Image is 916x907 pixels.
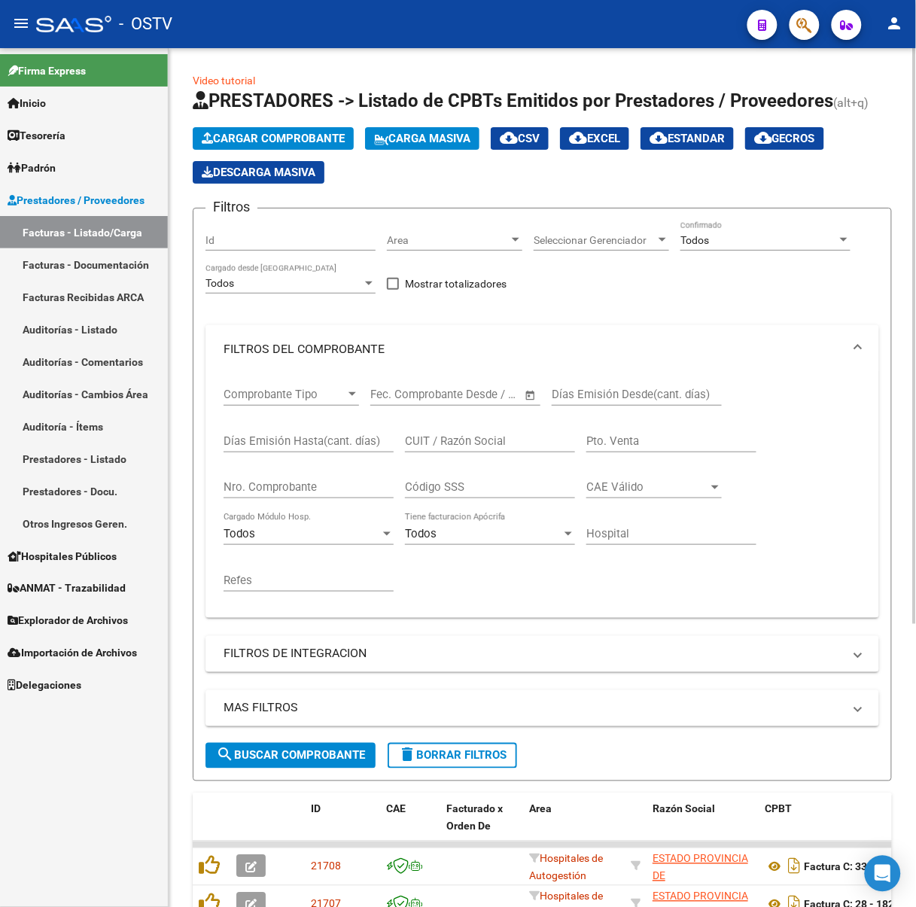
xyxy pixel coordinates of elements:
div: 30673377544 [653,851,753,882]
button: Descarga Masiva [193,161,324,184]
datatable-header-cell: ID [305,793,380,860]
span: Hospitales de Autogestión [529,853,603,882]
a: Video tutorial [193,75,255,87]
mat-icon: search [216,746,234,764]
datatable-header-cell: Razón Social [647,793,759,860]
span: Facturado x Orden De [446,803,503,832]
span: (alt+q) [834,96,869,110]
span: Buscar Comprobante [216,749,365,762]
button: Buscar Comprobante [205,743,376,769]
span: Cargar Comprobante [202,132,345,145]
span: Tesorería [8,127,65,144]
button: Cargar Comprobante [193,127,354,150]
span: Razón Social [653,803,715,815]
span: Todos [205,277,234,289]
span: 21708 [311,860,341,872]
span: Borrar Filtros [398,749,507,762]
span: Area [387,234,509,247]
button: CSV [491,127,549,150]
span: Explorador de Archivos [8,613,128,629]
span: Delegaciones [8,677,81,694]
mat-expansion-panel-header: FILTROS DE INTEGRACION [205,636,879,672]
span: Area [529,803,552,815]
mat-icon: cloud_download [569,129,587,147]
span: Importación de Archivos [8,645,137,662]
span: Todos [224,527,255,540]
span: Prestadores / Proveedores [8,192,145,208]
span: - OSTV [119,8,172,41]
mat-expansion-panel-header: MAS FILTROS [205,690,879,726]
mat-icon: cloud_download [754,129,772,147]
mat-icon: cloud_download [650,129,668,147]
app-download-masive: Descarga masiva de comprobantes (adjuntos) [193,161,324,184]
input: Fecha inicio [370,388,431,401]
span: Hospitales Públicos [8,548,117,565]
span: Comprobante Tipo [224,388,345,401]
button: Borrar Filtros [388,743,517,769]
span: Firma Express [8,62,86,79]
mat-icon: cloud_download [500,129,518,147]
span: Mostrar totalizadores [405,275,507,293]
span: Todos [680,234,709,246]
span: CAE Válido [586,480,708,494]
span: Estandar [650,132,725,145]
span: EXCEL [569,132,620,145]
button: EXCEL [560,127,629,150]
button: Estandar [641,127,734,150]
button: Open calendar [522,387,540,404]
span: Gecros [754,132,815,145]
div: FILTROS DEL COMPROBANTE [205,373,879,618]
mat-panel-title: MAS FILTROS [224,700,843,717]
div: Open Intercom Messenger [865,856,901,892]
span: CSV [500,132,540,145]
strong: Factura C: 33 - 872 [805,861,895,873]
input: Fecha fin [445,388,518,401]
span: ID [311,803,321,815]
mat-icon: delete [398,746,416,764]
button: Gecros [745,127,824,150]
mat-panel-title: FILTROS DEL COMPROBANTE [224,341,843,358]
datatable-header-cell: Facturado x Orden De [440,793,523,860]
datatable-header-cell: Area [523,793,625,860]
span: Padrón [8,160,56,176]
mat-icon: menu [12,14,30,32]
span: Todos [405,527,437,540]
span: Descarga Masiva [202,166,315,179]
mat-icon: person [886,14,904,32]
h3: Filtros [205,196,257,218]
i: Descargar documento [785,854,805,878]
span: CPBT [765,803,793,815]
span: Inicio [8,95,46,111]
datatable-header-cell: CAE [380,793,440,860]
mat-expansion-panel-header: FILTROS DEL COMPROBANTE [205,325,879,373]
span: Carga Masiva [374,132,470,145]
span: PRESTADORES -> Listado de CPBTs Emitidos por Prestadores / Proveedores [193,90,834,111]
mat-panel-title: FILTROS DE INTEGRACION [224,646,843,662]
span: ANMAT - Trazabilidad [8,580,126,597]
span: CAE [386,803,406,815]
button: Carga Masiva [365,127,479,150]
span: Seleccionar Gerenciador [534,234,656,247]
